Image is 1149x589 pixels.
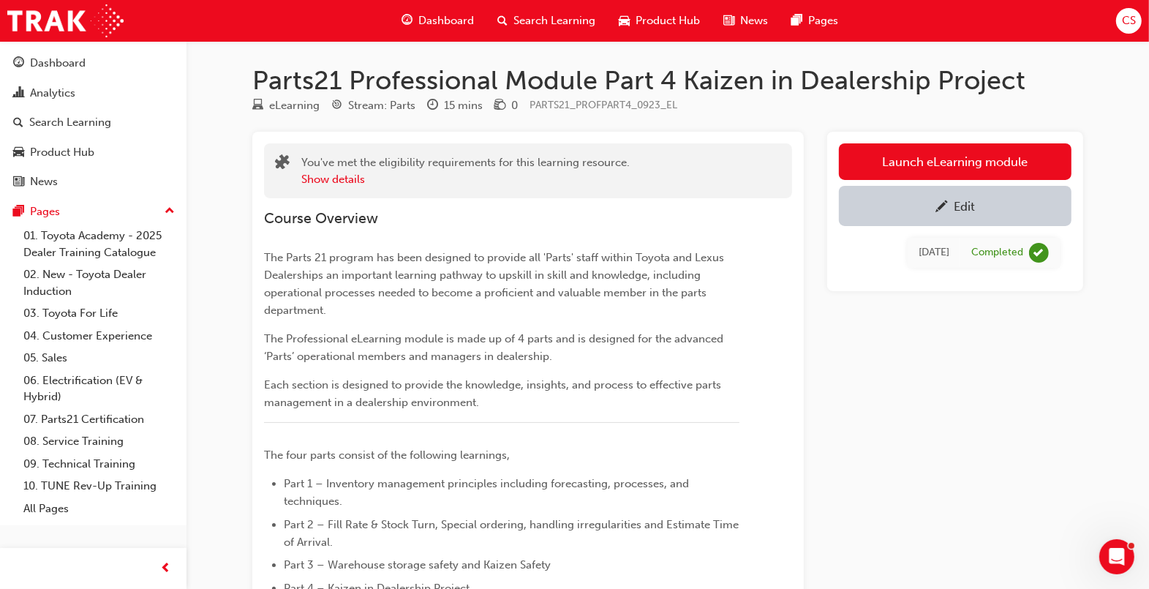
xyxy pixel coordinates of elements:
span: Part 3 – Warehouse storage safety and Kaizen Safety [284,558,551,571]
span: The four parts consist of the following learnings, [264,449,510,462]
div: Edit [954,199,975,214]
span: Dashboard [418,12,474,29]
span: car-icon [619,12,630,30]
div: Product Hub [30,144,94,161]
span: CS [1122,12,1136,29]
div: You've met the eligibility requirements for this learning resource. [301,154,630,187]
span: chart-icon [13,87,24,100]
span: Each section is designed to provide the knowledge, insights, and process to effective parts manag... [264,378,724,409]
a: 01. Toyota Academy - 2025 Dealer Training Catalogue [18,225,181,263]
span: Learning resource code [530,99,677,111]
a: news-iconNews [712,6,780,36]
div: Tue Nov 28 2023 11:00:00 GMT+1100 (Australian Eastern Daylight Time) [919,244,949,261]
img: Trak [7,4,124,37]
div: Type [252,97,320,115]
a: 10. TUNE Rev-Up Training [18,475,181,498]
iframe: Intercom live chat [1099,539,1134,574]
span: money-icon [494,100,505,113]
span: search-icon [497,12,508,30]
div: 0 [511,97,518,114]
button: Pages [6,198,181,225]
a: 05. Sales [18,347,181,369]
a: Edit [839,186,1071,226]
a: 06. Electrification (EV & Hybrid) [18,369,181,408]
div: Search Learning [29,114,111,131]
span: Part 1 – Inventory management principles including forecasting, processes, and techniques. [284,477,692,508]
span: car-icon [13,146,24,160]
span: news-icon [723,12,734,30]
a: 04. Customer Experience [18,325,181,348]
div: Stream [331,97,415,115]
a: search-iconSearch Learning [486,6,607,36]
span: guage-icon [13,57,24,70]
a: Search Learning [6,109,181,136]
a: 09. Technical Training [18,453,181,476]
div: Duration [427,97,483,115]
a: Product Hub [6,139,181,166]
span: up-icon [165,202,175,221]
span: Part 2 – Fill Rate & Stock Turn, Special ordering, handling irregularities and Estimate Time of A... [284,518,742,549]
span: Search Learning [513,12,595,29]
span: puzzle-icon [275,156,290,173]
a: Launch eLearning module [839,143,1071,180]
a: 08. Service Training [18,430,181,453]
div: Price [494,97,518,115]
span: The Professional eLearning module is made up of 4 parts and is designed for the advanced ‘Parts’ ... [264,332,726,363]
div: 15 mins [444,97,483,114]
h1: Parts21 Professional Module Part 4 Kaizen in Dealership Project [252,64,1083,97]
span: pages-icon [13,206,24,219]
div: Pages [30,203,60,220]
a: car-iconProduct Hub [607,6,712,36]
span: learningRecordVerb_COMPLETE-icon [1029,243,1049,263]
a: 03. Toyota For Life [18,302,181,325]
span: learningResourceType_ELEARNING-icon [252,100,263,113]
a: Dashboard [6,50,181,77]
button: DashboardAnalyticsSearch LearningProduct HubNews [6,47,181,198]
a: News [6,168,181,195]
a: 02. New - Toyota Dealer Induction [18,263,181,302]
div: Completed [971,246,1023,260]
a: guage-iconDashboard [390,6,486,36]
span: target-icon [331,100,342,113]
a: All Pages [18,498,181,520]
span: guage-icon [402,12,412,30]
div: Stream: Parts [348,97,415,114]
span: clock-icon [427,100,438,113]
button: CS [1116,8,1142,34]
div: Dashboard [30,55,86,72]
span: The Parts 21 program has been designed to provide all 'Parts' staff within Toyota and Lexus Deale... [264,251,727,317]
span: Product Hub [636,12,700,29]
a: Analytics [6,80,181,107]
button: Show details [301,171,365,188]
span: pages-icon [791,12,802,30]
a: 07. Parts21 Certification [18,408,181,431]
a: pages-iconPages [780,6,850,36]
span: search-icon [13,116,23,130]
div: Analytics [30,85,75,102]
div: News [30,173,58,190]
span: news-icon [13,176,24,189]
div: eLearning [269,97,320,114]
span: Course Overview [264,210,378,227]
span: pencil-icon [935,200,948,215]
span: News [740,12,768,29]
span: Pages [808,12,838,29]
span: prev-icon [161,560,172,578]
